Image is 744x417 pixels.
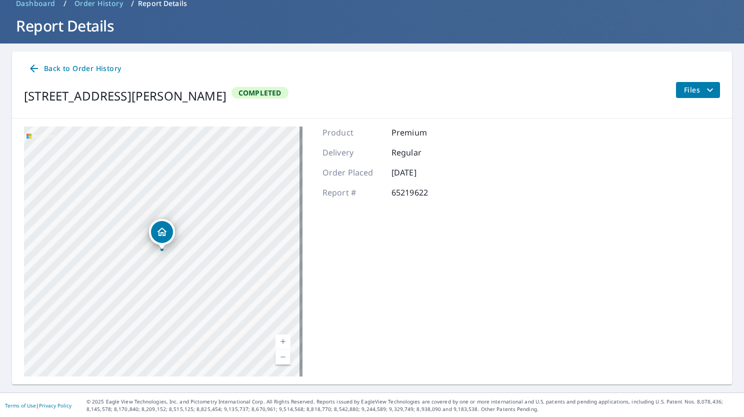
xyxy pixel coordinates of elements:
[322,126,382,138] p: Product
[391,146,451,158] p: Regular
[391,166,451,178] p: [DATE]
[675,82,720,98] button: filesDropdownBtn-65219622
[5,402,36,409] a: Terms of Use
[275,334,290,349] a: Current Level 17, Zoom In
[149,219,175,250] div: Dropped pin, building 1, Residential property, 1450 County Road 417 Coleman, TX 76834
[322,166,382,178] p: Order Placed
[322,186,382,198] p: Report #
[12,15,732,36] h1: Report Details
[86,398,739,413] p: © 2025 Eagle View Technologies, Inc. and Pictometry International Corp. All Rights Reserved. Repo...
[39,402,71,409] a: Privacy Policy
[391,186,451,198] p: 65219622
[322,146,382,158] p: Delivery
[391,126,451,138] p: Premium
[24,87,226,105] div: [STREET_ADDRESS][PERSON_NAME]
[232,88,287,97] span: Completed
[684,84,716,96] span: Files
[28,62,121,75] span: Back to Order History
[24,59,125,78] a: Back to Order History
[5,402,71,408] p: |
[275,349,290,364] a: Current Level 17, Zoom Out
